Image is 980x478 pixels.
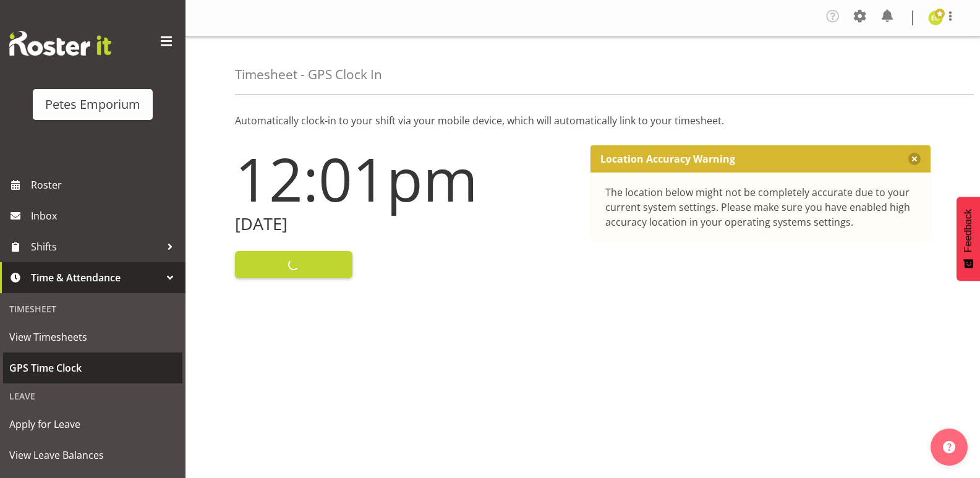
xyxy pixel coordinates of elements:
[9,359,176,377] span: GPS Time Clock
[3,383,182,409] div: Leave
[3,409,182,440] a: Apply for Leave
[605,185,916,229] div: The location below might not be completely accurate due to your current system settings. Please m...
[957,197,980,281] button: Feedback - Show survey
[45,95,140,114] div: Petes Emporium
[3,296,182,322] div: Timesheet
[235,67,382,82] h4: Timesheet - GPS Clock In
[31,176,179,194] span: Roster
[3,322,182,352] a: View Timesheets
[928,11,943,25] img: emma-croft7499.jpg
[963,209,974,252] span: Feedback
[31,207,179,225] span: Inbox
[9,31,111,56] img: Rosterit website logo
[9,328,176,346] span: View Timesheets
[9,415,176,433] span: Apply for Leave
[908,153,921,165] button: Close message
[943,441,955,453] img: help-xxl-2.png
[3,352,182,383] a: GPS Time Clock
[235,113,931,128] p: Automatically clock-in to your shift via your mobile device, which will automatically link to you...
[235,145,576,212] h1: 12:01pm
[3,440,182,471] a: View Leave Balances
[9,446,176,464] span: View Leave Balances
[31,268,161,287] span: Time & Attendance
[235,215,576,234] h2: [DATE]
[31,237,161,256] span: Shifts
[600,153,735,165] p: Location Accuracy Warning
